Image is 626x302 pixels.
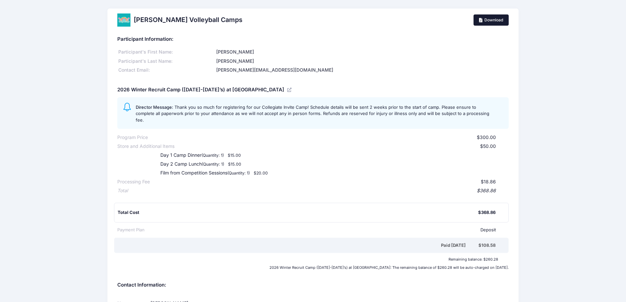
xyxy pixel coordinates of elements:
div: Day 1 Camp Dinner [147,152,380,159]
div: Total [117,187,128,194]
small: (Quantity: 1) [202,162,224,167]
small: $15.00 [228,153,241,158]
div: Participant's First Name: [117,49,215,56]
small: $20.00 [254,171,268,175]
div: Payment Plan [117,227,145,233]
div: $18.86 [150,178,496,185]
div: $368.86 [478,209,496,216]
div: Remaining balance: $260.28 [114,257,501,261]
div: $108.58 [478,242,496,249]
div: Processing Fee [117,178,150,185]
small: (Quantity: 1) [227,171,250,175]
div: Contact Email: [117,67,215,74]
div: Store and Additional Items [117,143,174,150]
small: (Quantity: 1) [201,153,224,158]
div: [PERSON_NAME] [215,49,509,56]
span: $300.00 [477,134,496,140]
div: Paid [DATE] [119,242,479,249]
div: Total Cost [118,209,478,216]
h2: [PERSON_NAME] Volleyball Camps [134,16,243,24]
a: View Registration Details [287,87,292,93]
div: Participant's Last Name: [117,58,215,65]
div: Deposit [145,227,496,233]
span: Thank you so much for registering for our Collegiate Invite Camp! Schedule details will be sent 2... [136,105,489,123]
div: Film from Competition Sessions [147,170,380,176]
div: 2026 Winter Recruit Camp ([DATE]-[DATE]’s) at [GEOGRAPHIC_DATA]: The remaining balance of $260.28... [114,266,512,269]
div: $50.00 [174,143,496,150]
small: $15.00 [228,162,241,167]
div: Day 2 Camp Lunch [147,161,380,168]
a: Download [474,14,509,26]
span: Director Message: [136,105,173,110]
h5: 2026 Winter Recruit Camp ([DATE]-[DATE]’s) at [GEOGRAPHIC_DATA] [117,87,284,93]
h5: Contact Information: [117,282,509,288]
div: [PERSON_NAME] [215,58,509,65]
div: $368.86 [128,187,496,194]
h5: Participant Information: [117,36,509,42]
div: [PERSON_NAME][EMAIL_ADDRESS][DOMAIN_NAME] [215,67,509,74]
div: Program Price [117,134,148,141]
